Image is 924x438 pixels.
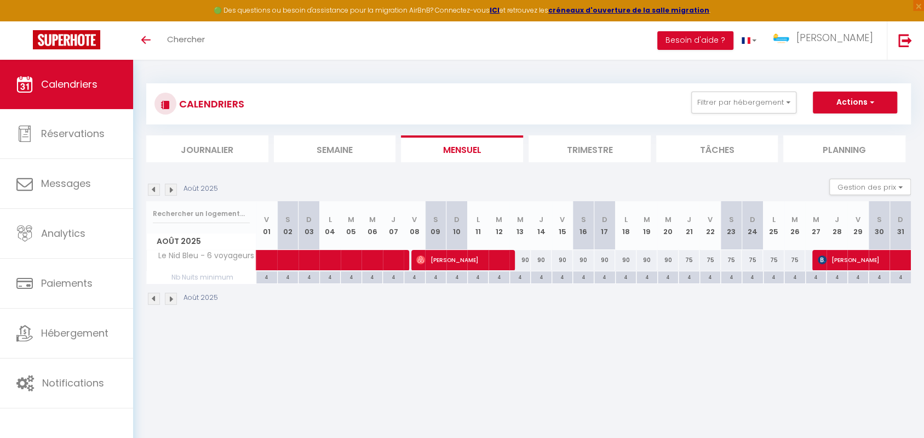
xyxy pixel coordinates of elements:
[426,271,446,282] div: 4
[784,201,806,250] th: 26
[509,201,531,250] th: 13
[320,271,341,282] div: 4
[721,271,742,282] div: 4
[773,33,789,43] img: ...
[898,33,912,47] img: logout
[615,201,636,250] th: 18
[531,271,552,282] div: 4
[763,201,784,250] th: 25
[657,201,679,250] th: 20
[889,201,911,250] th: 31
[42,376,104,390] span: Notifications
[264,214,269,225] abbr: V
[750,214,755,225] abbr: D
[742,201,763,250] th: 24
[636,201,658,250] th: 19
[41,77,97,91] span: Calendriers
[721,201,742,250] th: 23
[827,271,847,282] div: 4
[41,276,93,290] span: Paiements
[425,201,446,250] th: 09
[847,201,869,250] th: 29
[446,271,467,282] div: 4
[539,214,543,225] abbr: J
[784,250,806,270] div: 75
[319,201,341,250] th: 04
[341,271,361,282] div: 4
[835,214,839,225] abbr: J
[742,250,763,270] div: 75
[328,214,331,225] abbr: L
[9,4,42,37] button: Ouvrir le widget de chat LiveChat
[772,214,775,225] abbr: L
[827,201,848,250] th: 28
[636,250,658,270] div: 90
[657,250,679,270] div: 90
[898,214,903,225] abbr: D
[41,177,91,190] span: Messages
[691,92,796,113] button: Filtrer par hébergement
[552,201,573,250] th: 15
[658,271,679,282] div: 4
[644,214,650,225] abbr: M
[729,214,734,225] abbr: S
[573,250,594,270] div: 90
[416,249,509,270] span: [PERSON_NAME]
[679,250,700,270] div: 75
[167,33,205,45] span: Chercher
[176,92,244,116] h3: CALENDRIERS
[510,271,531,282] div: 4
[679,271,699,282] div: 4
[764,271,784,282] div: 4
[404,201,425,250] th: 08
[784,271,805,282] div: 4
[256,201,278,250] th: 01
[765,21,887,60] a: ... [PERSON_NAME]
[594,201,616,250] th: 17
[813,92,897,113] button: Actions
[656,135,778,162] li: Tâches
[147,234,256,249] span: Août 2025
[517,214,524,225] abbr: M
[687,214,691,225] abbr: J
[531,201,552,250] th: 14
[147,271,256,283] span: Nb Nuits minimum
[560,214,565,225] abbr: V
[299,271,319,282] div: 4
[412,214,417,225] abbr: V
[531,250,552,270] div: 90
[796,31,873,44] span: [PERSON_NAME]
[856,214,860,225] abbr: V
[446,201,468,250] th: 10
[657,31,733,50] button: Besoin d'aide ?
[509,250,531,270] div: 90
[699,250,721,270] div: 75
[869,201,890,250] th: 30
[404,271,425,282] div: 4
[594,250,616,270] div: 90
[306,214,312,225] abbr: D
[41,226,85,240] span: Analytics
[489,201,510,250] th: 12
[153,204,250,224] input: Rechercher un logement...
[573,201,594,250] th: 16
[454,214,460,225] abbr: D
[877,214,882,225] abbr: S
[299,201,320,250] th: 03
[829,179,911,195] button: Gestion des prix
[468,271,489,282] div: 4
[636,271,657,282] div: 4
[877,389,916,430] iframe: Chat
[679,201,700,250] th: 21
[159,21,213,60] a: Chercher
[783,135,905,162] li: Planning
[806,271,827,282] div: 4
[812,214,819,225] abbr: M
[700,271,721,282] div: 4
[890,271,911,282] div: 4
[383,201,404,250] th: 07
[490,5,500,15] a: ICI
[615,250,636,270] div: 90
[548,5,709,15] a: créneaux d'ouverture de la salle migration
